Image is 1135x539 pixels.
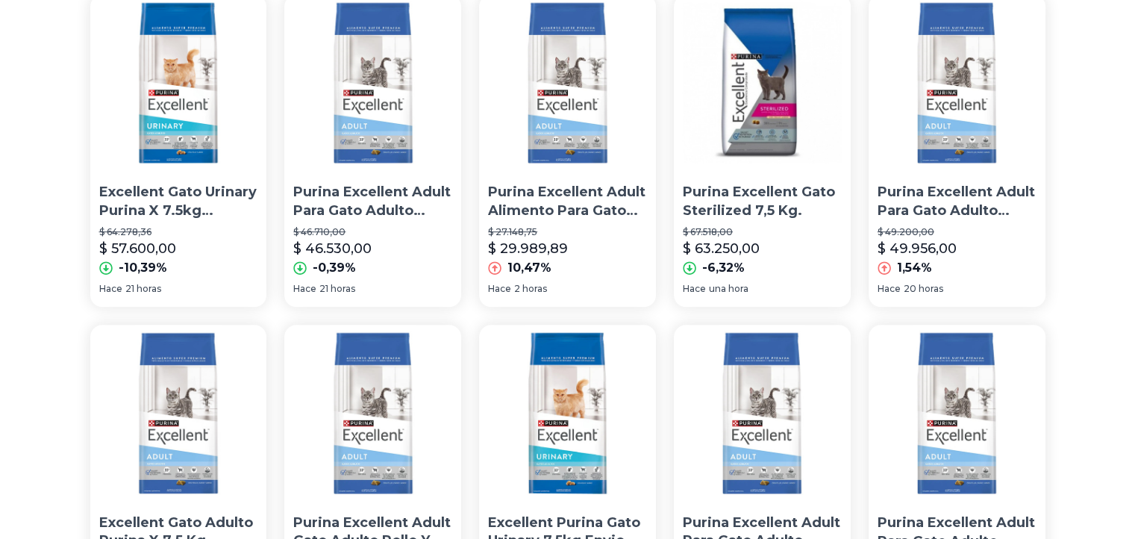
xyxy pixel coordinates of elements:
p: $ 49.200,00 [878,226,1036,238]
span: Hace [293,283,316,295]
span: Hace [99,283,122,295]
span: Hace [683,283,706,295]
p: Purina Excellent Adult Para Gato Adulto Pollo/carne/arroz De 7.5kg [293,183,452,220]
img: Purina Excellent Adult Para Gato Adulto Pollo/carne/arroz De 7.5kg [674,325,851,502]
span: una hora [709,283,748,295]
p: Purina Excellent Gato Sterilized 7,5 Kg. [683,183,842,220]
p: 10,47% [507,259,551,277]
p: 1,54% [897,259,932,277]
span: 20 horas [904,283,943,295]
p: $ 49.956,00 [878,238,957,259]
p: $ 57.600,00 [99,238,176,259]
span: 21 horas [319,283,355,295]
img: Excellent Purina Gato Urinary 7,5kg Envio Gratis [479,325,656,502]
p: $ 46.530,00 [293,238,372,259]
span: 2 horas [514,283,547,295]
p: $ 63.250,00 [683,238,760,259]
p: $ 29.989,89 [488,238,568,259]
p: $ 27.148,75 [488,226,647,238]
p: -6,32% [702,259,745,277]
p: Purina Excellent Adult Para Gato Adulto Pollo/carne/arroz De 7.5kg [878,183,1036,220]
img: Purina Excellent Adult Gato Adulto Pollo Y Arroz De 7.5kg [284,325,461,502]
p: -10,39% [119,259,167,277]
span: Hace [878,283,901,295]
img: Purina Excellent Adult Para Gato Adulto Pollo/carne/arroz De 7.5kg [869,325,1045,502]
p: Excellent Gato Urinary Purina X 7.5kg Kangoo Pet [99,183,258,220]
p: $ 64.278,36 [99,226,258,238]
p: $ 67.518,00 [683,226,842,238]
p: Purina Excellent Adult Alimento Para Gato Adulto Sabor Pollo/carne/arroz 3kg [488,183,647,220]
img: Excellent Gato Adulto Purina X 7.5 Kg Kangoo Pet [90,325,267,502]
p: -0,39% [313,259,356,277]
span: 21 horas [125,283,161,295]
p: $ 46.710,00 [293,226,452,238]
span: Hace [488,283,511,295]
